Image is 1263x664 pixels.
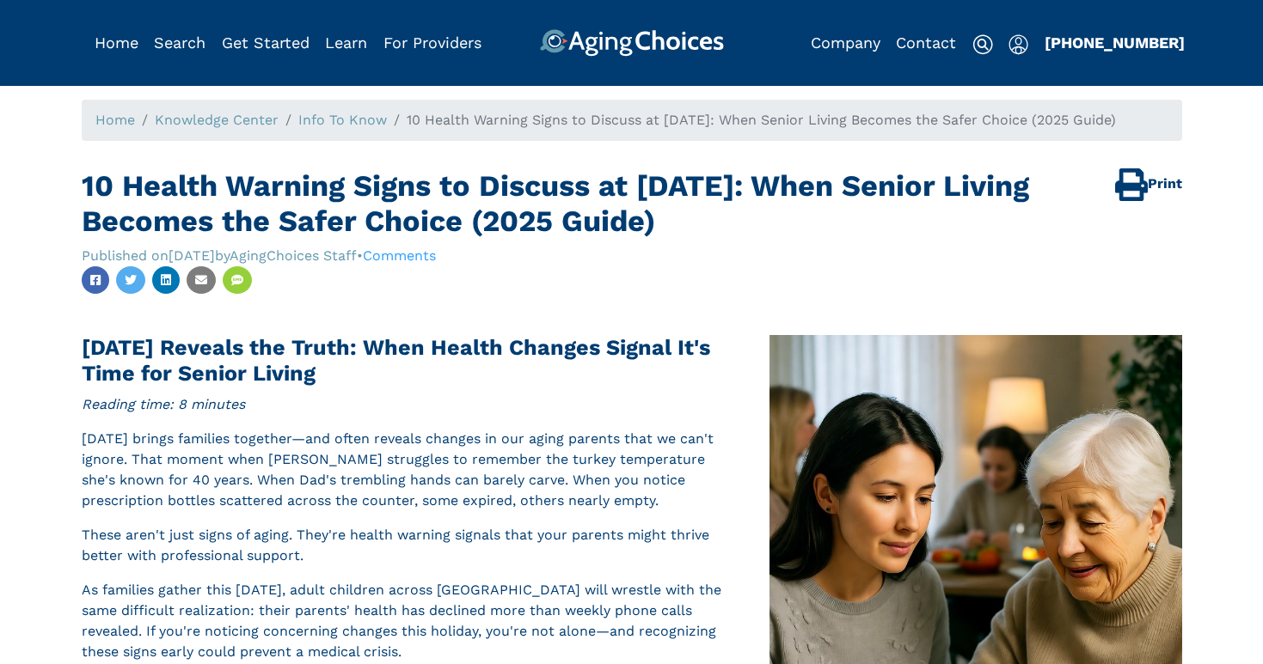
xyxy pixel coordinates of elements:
a: Home [95,112,135,128]
p: [DATE] brings families together—and often reveals changes in our aging parents that we can't igno... [82,429,1182,511]
a: Home [95,34,138,52]
nav: breadcrumb [82,100,1182,141]
p: As families gather this [DATE], adult children across [GEOGRAPHIC_DATA] will wrestle with the sam... [82,580,1182,662]
a: For Providers [383,34,481,52]
div: • [357,246,436,266]
a: Knowledge Center [155,112,279,128]
h2: [DATE] Reveals the Truth: When Health Changes Signal It's Time for Senior Living [82,335,1182,387]
a: Learn [325,34,367,52]
a: Contact [896,34,956,52]
p: These aren't just signs of aging. They're health warning signals that your parents might thrive b... [82,525,1182,566]
a: Search [154,34,205,52]
a: Print [1115,168,1182,201]
div: Published on [DATE] by AgingChoices Staff [82,246,357,266]
div: Popover trigger [154,29,205,57]
img: AgingChoices [539,29,723,57]
img: user-icon.svg [1009,34,1028,55]
h1: 10 Health Warning Signs to Discuss at [DATE]: When Senior Living Becomes the Safer Choice (2025 G... [82,168,1182,239]
img: search-icon.svg [972,34,993,55]
span: 10 Health Warning Signs to Discuss at [DATE]: When Senior Living Becomes the Safer Choice (2025 G... [407,112,1116,128]
a: Comments [363,247,436,264]
div: Popover trigger [1009,29,1028,57]
a: [PHONE_NUMBER] [1045,34,1185,52]
a: Company [811,34,880,52]
a: Share by Email [187,266,216,294]
a: Info To Know [298,112,387,128]
em: Reading time: 8 minutes [82,396,245,412]
a: Get Started [222,34,310,52]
